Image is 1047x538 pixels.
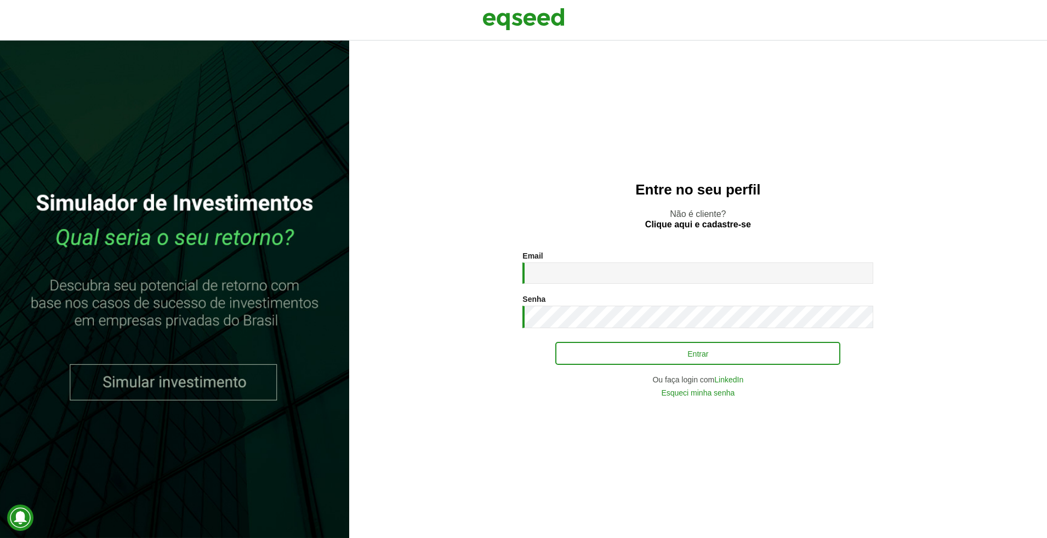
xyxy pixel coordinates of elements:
h2: Entre no seu perfil [371,182,1025,198]
a: Esqueci minha senha [661,389,735,397]
label: Email [522,252,543,260]
img: EqSeed Logo [482,5,565,33]
div: Ou faça login com [522,376,873,384]
label: Senha [522,295,545,303]
button: Entrar [555,342,840,365]
p: Não é cliente? [371,209,1025,230]
a: LinkedIn [714,376,743,384]
a: Clique aqui e cadastre-se [645,220,751,229]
